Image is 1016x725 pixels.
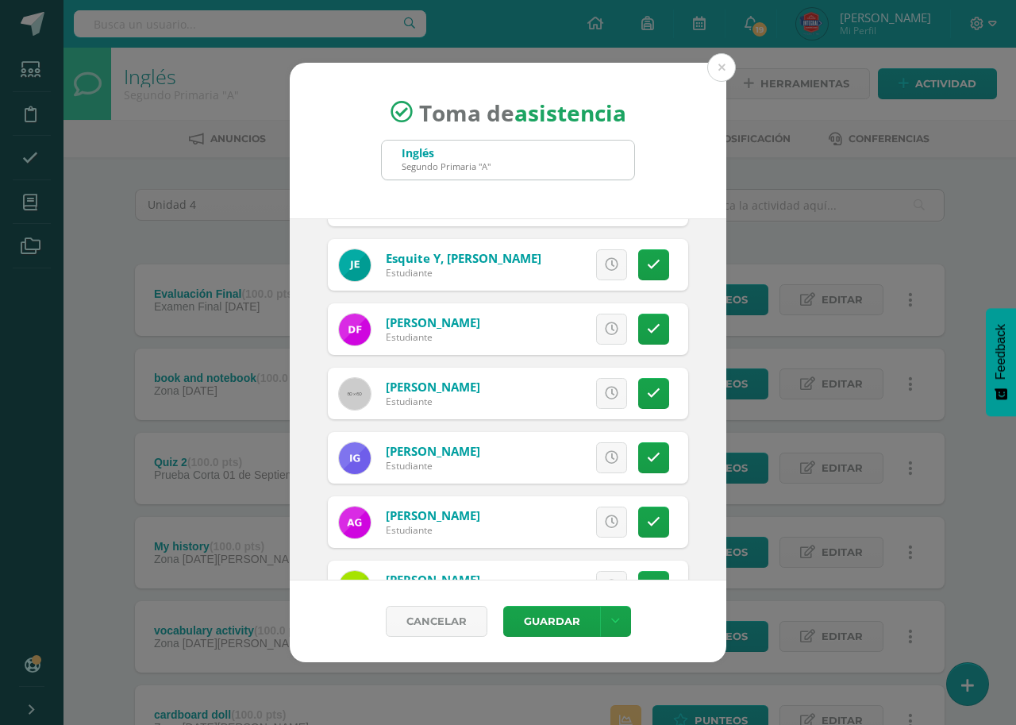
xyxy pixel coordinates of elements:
[402,145,491,160] div: Inglés
[339,378,371,410] img: 60x60
[386,314,480,330] a: [PERSON_NAME]
[386,379,480,395] a: [PERSON_NAME]
[339,249,371,281] img: 492a30f3a4fce157aa170a627bcaf806.png
[514,97,626,127] strong: asistencia
[382,141,634,179] input: Busca un grado o sección aquí...
[986,308,1016,416] button: Feedback - Mostrar encuesta
[386,443,480,459] a: [PERSON_NAME]
[386,395,480,408] div: Estudiante
[386,330,480,344] div: Estudiante
[386,523,480,537] div: Estudiante
[386,572,480,588] a: [PERSON_NAME]
[339,442,371,474] img: 54db6973db46c136ecd3ae6ac62fb282.png
[386,250,541,266] a: Esquite y, [PERSON_NAME]
[386,606,487,637] a: Cancelar
[402,160,491,172] div: Segundo Primaria "A"
[386,507,480,523] a: [PERSON_NAME]
[339,571,371,603] img: 213e08f113599ff72d61d22fb3fe4789.png
[386,266,541,280] div: Estudiante
[339,507,371,538] img: 81fa586cb928055f2d543b301b27026a.png
[503,606,600,637] button: Guardar
[419,97,626,127] span: Toma de
[707,53,736,82] button: Close (Esc)
[339,314,371,345] img: da3611b94125549cba8741e063d0a6bb.png
[994,324,1008,380] span: Feedback
[386,459,480,472] div: Estudiante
